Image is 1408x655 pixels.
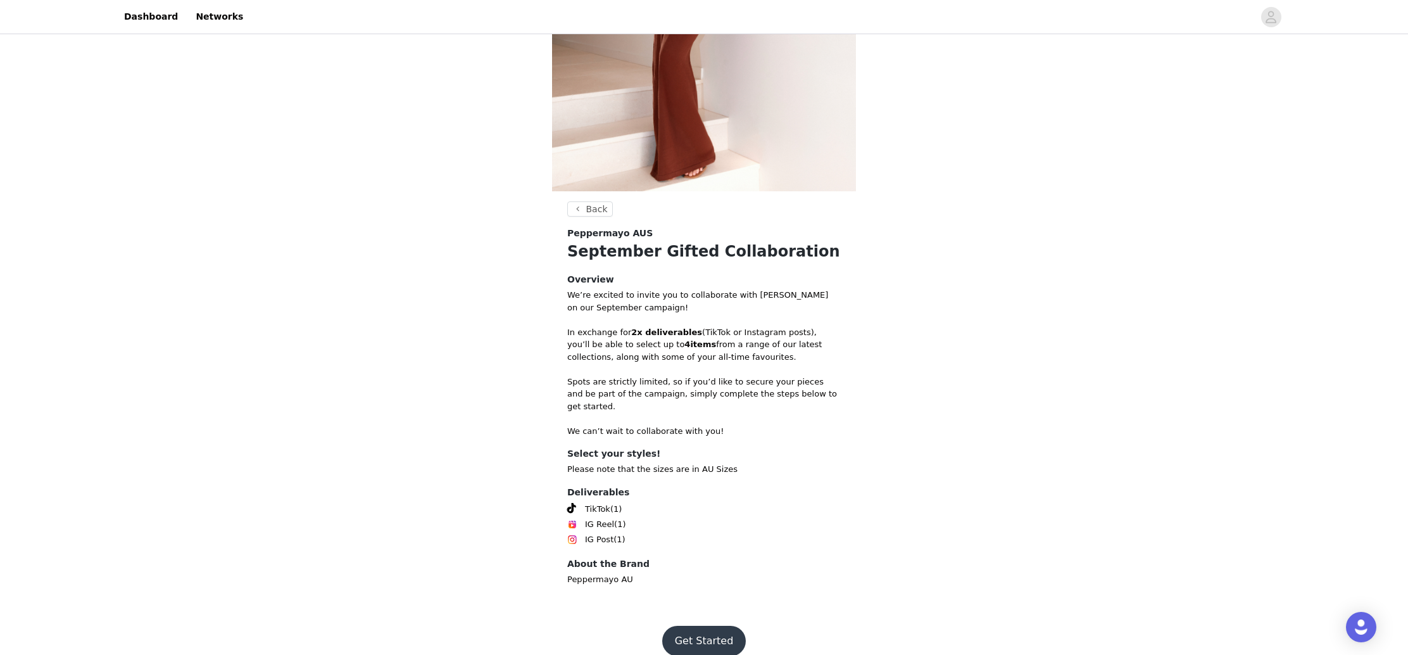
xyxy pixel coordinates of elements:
img: Instagram Icon [567,535,577,545]
a: Networks [188,3,251,31]
span: (1) [610,503,622,516]
p: We can’t wait to collaborate with you! [567,425,841,438]
p: We’re excited to invite you to collaborate with [PERSON_NAME] on our September campaign! [567,289,841,314]
strong: 4 [684,340,690,349]
p: Spots are strictly limited, so if you’d like to secure your pieces and be part of the campaign, s... [567,376,841,413]
span: (1) [614,518,625,531]
strong: 2x deliverables [631,327,702,337]
h4: About the Brand [567,557,841,571]
h4: Deliverables [567,486,841,499]
span: IG Post [585,533,613,546]
p: Peppermayo AU [567,573,841,586]
p: In exchange for (TikTok or Instagram posts), you’ll be able to select up to from a range of our l... [567,326,841,364]
button: Back [567,201,613,217]
span: TikTok [585,503,610,516]
div: Open Intercom Messenger [1346,612,1376,642]
a: Dashboard [116,3,185,31]
div: avatar [1265,7,1277,27]
h4: Overview [567,273,841,286]
span: Peppermayo AUS [567,227,653,240]
img: Instagram Reels Icon [567,519,577,530]
h1: September Gifted Collaboration [567,240,841,263]
p: Please note that the sizes are in AU Sizes [567,463,841,476]
h4: Select your styles! [567,447,841,461]
span: (1) [613,533,625,546]
span: IG Reel [585,518,614,531]
strong: items [690,340,716,349]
